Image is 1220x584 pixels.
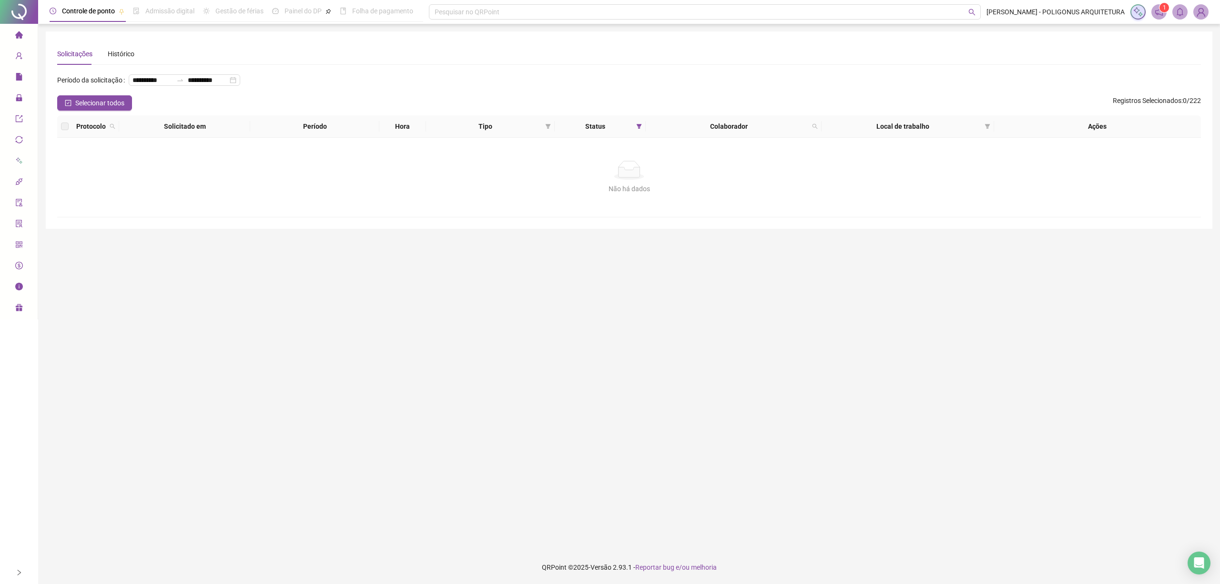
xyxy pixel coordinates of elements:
[650,121,808,132] span: Colaborador
[986,7,1125,17] span: [PERSON_NAME] - POLIGONUS ARQUITETURA
[15,48,23,67] span: user-add
[1155,8,1163,16] span: notification
[325,9,331,14] span: pushpin
[634,119,644,133] span: filter
[272,8,279,14] span: dashboard
[203,8,210,14] span: sun
[1188,552,1210,574] div: Open Intercom Messenger
[635,564,717,571] span: Reportar bug e/ou melhoria
[430,121,541,132] span: Tipo
[250,115,379,138] th: Período
[38,551,1220,584] footer: QRPoint © 2025 - 2.93.1 -
[69,184,1189,194] div: Não há dados
[1113,97,1181,104] span: Registros Selecionados
[57,49,92,59] div: Solicitações
[145,7,194,15] span: Admissão digital
[15,174,23,193] span: api
[636,123,642,129] span: filter
[1113,95,1201,111] span: : 0 / 222
[543,119,553,133] span: filter
[75,98,124,108] span: Selecionar todos
[998,121,1198,132] div: Ações
[340,8,346,14] span: book
[76,121,106,132] span: Protocolo
[968,9,976,16] span: search
[215,7,264,15] span: Gestão de férias
[812,123,818,129] span: search
[119,9,124,14] span: pushpin
[133,8,140,14] span: file-done
[285,7,322,15] span: Painel do DP
[590,564,611,571] span: Versão
[985,123,990,129] span: filter
[983,119,992,133] span: filter
[1163,4,1166,11] span: 1
[57,72,129,88] label: Período da solicitação
[65,100,71,106] span: check-square
[1194,5,1208,19] img: 19998
[810,119,820,133] span: search
[1176,8,1184,16] span: bell
[825,121,981,132] span: Local de trabalho
[1133,7,1143,17] img: sparkle-icon.fc2bf0ac1784a2077858766a79e2daf3.svg
[119,115,250,138] th: Solicitado em
[1159,3,1169,12] sup: 1
[15,299,23,318] span: gift
[108,119,117,133] span: search
[176,76,184,84] span: to
[545,123,551,129] span: filter
[15,236,23,256] span: qrcode
[110,123,115,129] span: search
[379,115,426,138] th: Hora
[15,257,23,277] span: dollar
[15,69,23,88] span: file
[15,90,23,109] span: lock
[16,569,22,576] span: right
[559,121,632,132] span: Status
[352,7,413,15] span: Folha de pagamento
[108,49,134,59] div: Histórico
[57,95,132,111] button: Selecionar todos
[15,195,23,214] span: audit
[15,111,23,130] span: export
[15,27,23,46] span: home
[62,7,115,15] span: Controle de ponto
[176,76,184,84] span: swap-right
[15,132,23,151] span: sync
[50,8,56,14] span: clock-circle
[15,278,23,297] span: info-circle
[15,215,23,235] span: solution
